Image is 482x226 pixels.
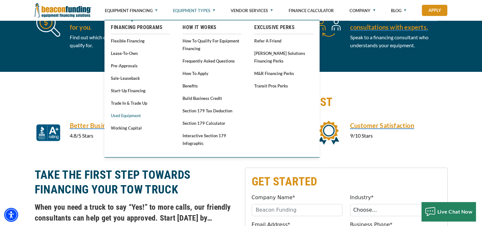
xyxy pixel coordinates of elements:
span: Find out which competitive options you may qualify for. [70,34,167,48]
a: Flexible Financing [111,37,170,45]
a: How to Qualify for Equipment Financing [183,37,241,52]
img: icon [36,121,60,145]
span: Live Chat Now [437,208,473,215]
a: Interactive Section 179 Infographic [183,132,241,147]
a: Better Business Bureau [70,121,167,130]
a: Frequently Asked Questions [183,57,241,65]
a: Transit Pros Perks [254,82,313,90]
a: Apply [422,5,447,16]
a: How It Works [183,24,241,31]
label: Company Name* [252,194,295,201]
a: Section 179 Calculator [183,119,241,127]
h2: TAKE THE FIRST STEP TOWARDS FINANCING YOUR TOW TRUCK [35,168,237,197]
a: Trade In & Trade Up [111,99,170,107]
p: 9/10 Stars [350,132,448,139]
a: Lease-To-Own [111,49,170,57]
h2: FRIENDLY FINANCING YOU CAN TRUST [35,95,448,109]
a: Start-Up Financing [111,87,170,94]
p: 4.8/5 Stars [70,132,167,139]
a: Pre-approvals [111,62,170,70]
a: Refer a Friend [254,37,313,45]
a: Benefits [183,82,241,90]
img: icon [317,121,341,145]
input: Beacon Funding [252,204,342,216]
a: Receive complimentary 1 on 1 consultations with experts. [350,13,448,32]
div: Accessibility Menu [4,208,18,222]
a: Used Equipment [111,111,170,119]
a: [PERSON_NAME] Solutions Financing Perks [254,49,313,65]
a: Section 179 Tax Deduction [183,107,241,115]
a: Customer Satisfaction [350,121,448,130]
a: Sale-Leaseback [111,74,170,82]
a: How to Apply [183,69,241,77]
h4: When you need a truck to say “Yes!” to more calls, our friendly consultants can help get you appr... [35,202,237,223]
a: Build Business Credit [183,94,241,102]
a: Exclusive Perks [254,24,313,31]
button: Live Chat Now [421,202,476,221]
span: Speak to a financing consultant who understands your equipment. [350,34,428,48]
label: Industry* [350,194,374,201]
a: M&R Financing Perks [254,69,313,77]
a: Financing Programs [111,24,170,31]
h2: GET STARTED [252,174,441,189]
a: Working Capital [111,124,170,132]
h5: Discover the right financing plan for you. [70,13,167,32]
